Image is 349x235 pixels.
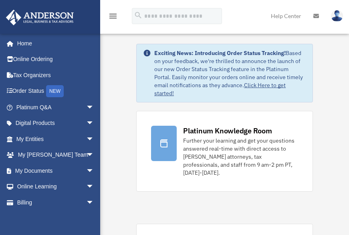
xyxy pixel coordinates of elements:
[46,85,64,97] div: NEW
[183,126,272,136] div: Platinum Knowledge Room
[86,194,102,211] span: arrow_drop_down
[134,11,143,20] i: search
[4,10,76,25] img: Anderson Advisors Platinum Portal
[154,49,286,57] strong: Exciting News: Introducing Order Status Tracking!
[108,11,118,21] i: menu
[86,115,102,132] span: arrow_drop_down
[6,147,106,163] a: My [PERSON_NAME] Teamarrow_drop_down
[108,14,118,21] a: menu
[6,35,102,51] a: Home
[6,99,106,115] a: Platinum Q&Aarrow_drop_down
[86,147,102,163] span: arrow_drop_down
[6,163,106,179] a: My Documentsarrow_drop_down
[86,163,102,179] span: arrow_drop_down
[6,179,106,195] a: Online Learningarrow_drop_down
[136,111,313,192] a: Platinum Knowledge Room Further your learning and get your questions answered real-time with dire...
[6,51,106,67] a: Online Ordering
[331,10,343,22] img: User Pic
[86,99,102,116] span: arrow_drop_down
[6,83,106,100] a: Order StatusNEW
[6,115,106,131] a: Digital Productsarrow_drop_down
[154,49,306,97] div: Based on your feedback, we're thrilled to announce the launch of our new Order Status Tracking fe...
[86,131,102,147] span: arrow_drop_down
[183,137,298,177] div: Further your learning and get your questions answered real-time with direct access to [PERSON_NAM...
[6,67,106,83] a: Tax Organizers
[6,194,106,210] a: Billingarrow_drop_down
[154,82,286,97] a: Click Here to get started!
[6,131,106,147] a: My Entitiesarrow_drop_down
[86,179,102,195] span: arrow_drop_down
